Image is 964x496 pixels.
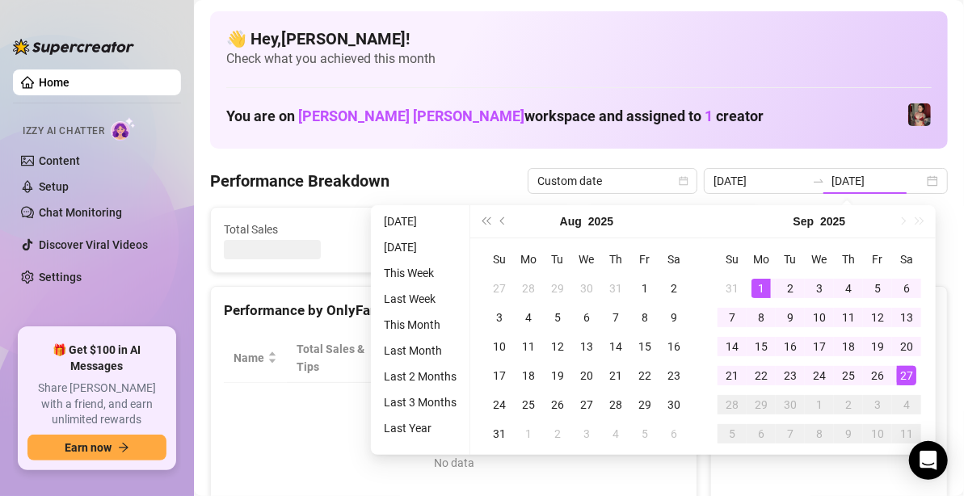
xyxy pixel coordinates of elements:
[27,343,166,374] span: 🎁 Get $100 in AI Messages
[224,300,684,322] div: Performance by OnlyFans Creator
[39,238,148,251] a: Discover Viral Videos
[724,300,934,322] div: Sales by OnlyFans Creator
[226,107,764,125] h1: You are on workspace and assigned to creator
[537,169,688,193] span: Custom date
[226,27,932,50] h4: 👋 Hey, [PERSON_NAME] !
[714,172,806,190] input: Start date
[224,334,287,383] th: Name
[908,103,931,126] img: Demi
[298,107,524,124] span: [PERSON_NAME] [PERSON_NAME]
[234,349,264,367] span: Name
[27,380,166,428] span: Share [PERSON_NAME] with a friend, and earn unlimited rewards
[494,334,576,383] th: Sales / Hour
[812,174,825,187] span: swap-right
[39,271,82,284] a: Settings
[287,334,389,383] th: Total Sales & Tips
[13,39,134,55] img: logo-BBDzfeDw.svg
[27,435,166,460] button: Earn nowarrow-right
[411,221,558,238] span: Active Chats
[831,172,924,190] input: End date
[398,340,472,376] div: Est. Hours Worked
[39,154,80,167] a: Content
[224,221,371,238] span: Total Sales
[23,124,104,139] span: Izzy AI Chatter
[577,334,684,383] th: Chat Conversion
[39,76,69,89] a: Home
[909,441,948,480] div: Open Intercom Messenger
[39,206,122,219] a: Chat Monitoring
[210,170,389,192] h4: Performance Breakdown
[812,174,825,187] span: to
[65,441,112,454] span: Earn now
[587,340,662,376] span: Chat Conversion
[111,117,136,141] img: AI Chatter
[679,176,688,186] span: calendar
[226,50,932,68] span: Check what you achieved this month
[600,221,747,238] span: Messages Sent
[503,340,554,376] span: Sales / Hour
[240,454,667,472] div: No data
[705,107,713,124] span: 1
[118,442,129,453] span: arrow-right
[39,180,69,193] a: Setup
[297,340,366,376] span: Total Sales & Tips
